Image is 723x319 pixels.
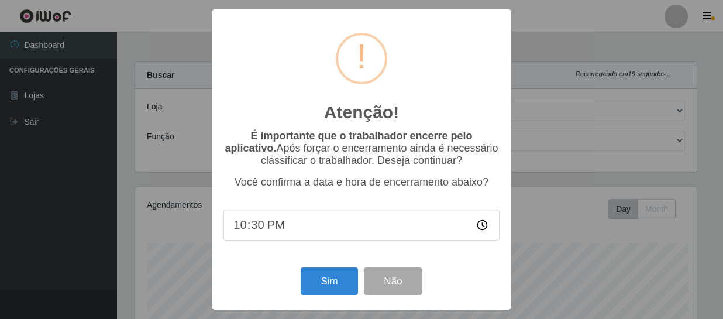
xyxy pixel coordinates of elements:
button: Sim [301,267,357,295]
button: Não [364,267,422,295]
p: Você confirma a data e hora de encerramento abaixo? [223,176,500,188]
b: É importante que o trabalhador encerre pelo aplicativo. [225,130,472,154]
h2: Atenção! [324,102,399,123]
p: Após forçar o encerramento ainda é necessário classificar o trabalhador. Deseja continuar? [223,130,500,167]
